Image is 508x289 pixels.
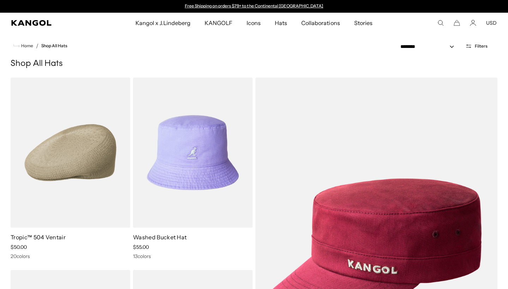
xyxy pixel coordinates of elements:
[33,42,38,50] li: /
[198,13,240,33] a: KANGOLF
[398,43,461,50] select: Sort by: Featured
[128,13,198,33] a: Kangol x J.Lindeberg
[461,43,492,49] button: Open filters
[475,44,488,49] span: Filters
[181,4,327,9] slideshow-component: Announcement bar
[354,13,373,33] span: Stories
[470,20,476,26] a: Account
[135,13,190,33] span: Kangol x J.Lindeberg
[133,253,253,259] div: 13 colors
[11,253,130,259] div: 20 colors
[20,43,33,48] span: Home
[133,244,149,250] span: $55.00
[247,13,261,33] span: Icons
[181,4,327,9] div: Announcement
[268,13,294,33] a: Hats
[185,3,323,8] a: Free Shipping on orders $79+ to the Continental [GEOGRAPHIC_DATA]
[275,13,287,33] span: Hats
[11,244,27,250] span: $50.00
[347,13,380,33] a: Stories
[11,59,497,69] h1: Shop All Hats
[301,13,340,33] span: Collaborations
[13,43,33,49] a: Home
[205,13,232,33] span: KANGOLF
[11,78,130,228] img: Tropic™ 504 Ventair
[240,13,268,33] a: Icons
[133,78,253,228] img: Washed Bucket Hat
[294,13,347,33] a: Collaborations
[437,20,444,26] summary: Search here
[41,43,67,48] a: Shop All Hats
[11,20,89,26] a: Kangol
[486,20,497,26] button: USD
[133,234,187,241] a: Washed Bucket Hat
[181,4,327,9] div: 1 of 2
[454,20,460,26] button: Cart
[11,234,66,241] a: Tropic™ 504 Ventair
